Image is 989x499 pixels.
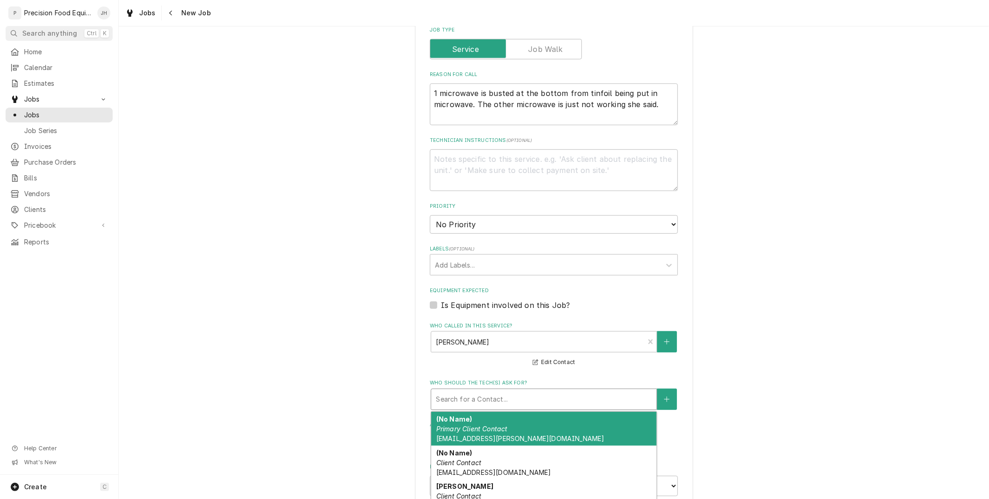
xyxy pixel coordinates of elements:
a: Vendors [6,186,113,201]
div: Precision Food Equipment LLC [24,8,92,18]
label: Priority [430,203,678,210]
span: Bills [24,173,108,183]
label: Technician Instructions [430,137,678,144]
button: Edit Contact [531,357,576,368]
span: Ctrl [87,30,96,37]
button: Create New Contact [657,331,676,352]
label: Is Equipment involved on this Job? [441,300,570,311]
div: Jason Hertel's Avatar [97,6,110,19]
div: JH [97,6,110,19]
span: Search anything [22,29,77,38]
div: Reason For Call [430,71,678,126]
textarea: 1 microwave is busted at the bottom from tinfoil being put in microwave. The other microwave is j... [430,83,678,125]
a: Job Series [6,123,113,138]
span: Reports [24,237,108,247]
a: Go to Help Center [6,442,113,455]
span: K [103,30,107,37]
button: Create New Contact [657,389,676,410]
div: P [8,6,21,19]
span: Home [24,47,108,57]
label: Who called in this service? [430,322,678,330]
label: Job Type [430,26,678,34]
button: Navigate back [164,6,179,20]
span: Vendors [24,189,108,198]
div: Job Type [430,26,678,59]
a: Purchase Orders [6,155,113,170]
span: Jobs [139,8,156,18]
div: Precision Food Equipment LLC's Avatar [8,6,21,19]
span: What's New [24,459,107,466]
a: Jobs [121,6,160,20]
span: C [102,483,107,491]
div: Labels [430,245,678,275]
div: Estimated Arrival Time [430,463,678,496]
div: Technician Instructions [430,137,678,192]
a: Go to Jobs [6,92,113,107]
span: Invoices [24,142,108,151]
span: Clients [24,205,108,214]
span: Jobs [24,110,108,120]
label: Reason For Call [430,71,678,78]
span: Pricebook [24,221,94,230]
span: Job Series [24,126,108,135]
div: Equipment Expected [430,287,678,311]
strong: (No Name) [436,415,472,423]
svg: Create New Contact [664,339,670,345]
em: Primary Client Contact [436,425,508,433]
div: Who should the tech(s) ask for? [430,379,678,409]
a: Go to What's New [6,456,113,469]
a: Clients [6,202,113,217]
span: [EMAIL_ADDRESS][DOMAIN_NAME] [436,468,551,476]
a: Home [6,45,113,59]
span: Estimates [24,79,108,88]
div: Attachments [430,421,678,452]
a: Bills [6,171,113,186]
a: Reports [6,235,113,249]
label: Attachments [430,421,678,429]
span: Create [24,483,47,491]
em: Client Contact [436,459,481,467]
a: Jobs [6,108,113,122]
div: Priority [430,203,678,234]
strong: (No Name) [436,449,472,457]
div: Who called in this service? [430,322,678,368]
a: Go to Pricebook [6,218,113,233]
span: Help Center [24,445,107,452]
label: Labels [430,245,678,253]
label: Who should the tech(s) ask for? [430,379,678,387]
span: ( optional ) [506,138,532,143]
a: Estimates [6,76,113,91]
span: New Job [179,8,211,18]
input: Date [430,476,550,496]
a: Calendar [6,60,113,75]
span: ( optional ) [449,246,475,251]
label: Estimated Arrival Time [430,463,678,471]
span: [EMAIL_ADDRESS][PERSON_NAME][DOMAIN_NAME] [436,435,605,442]
svg: Create New Contact [664,396,670,403]
label: Equipment Expected [430,287,678,294]
span: Jobs [24,95,94,104]
strong: [PERSON_NAME] [436,482,493,490]
span: Calendar [24,63,108,72]
span: Purchase Orders [24,158,108,167]
button: Search anythingCtrlK [6,26,113,41]
a: Invoices [6,139,113,154]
